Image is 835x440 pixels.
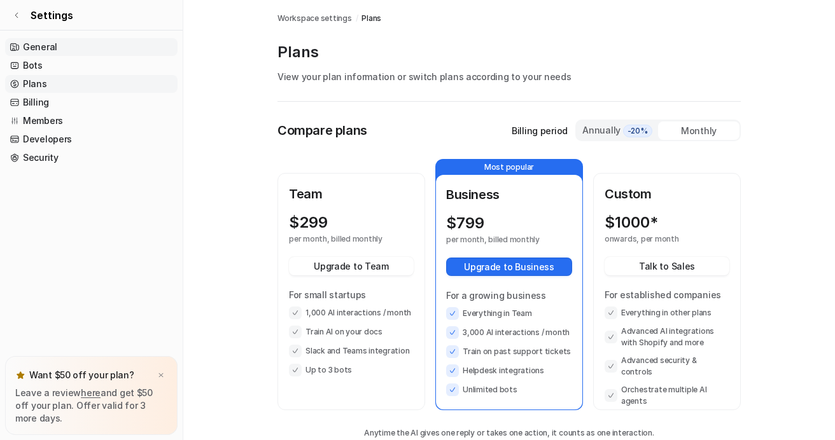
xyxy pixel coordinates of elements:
img: x [157,371,165,380]
p: per month, billed monthly [446,235,549,245]
p: onwards, per month [605,234,706,244]
p: Billing period [512,124,568,137]
p: $ 299 [289,214,328,231]
li: Everything in other plans [605,306,729,319]
span: / [356,13,358,24]
a: Plans [5,75,178,93]
a: Security [5,149,178,167]
a: Bots [5,57,178,74]
span: Settings [31,8,73,23]
li: Advanced security & controls [605,355,729,378]
span: -20% [623,125,652,137]
p: Plans [277,42,741,62]
li: Unlimited bots [446,383,572,396]
p: Most popular [436,160,582,175]
p: Want $50 off your plan? [29,369,134,382]
p: For established companies [605,288,729,301]
img: star [15,370,25,380]
li: Helpdesk integrations [446,364,572,377]
p: For small startups [289,288,414,301]
a: Members [5,112,178,130]
li: Train on past support tickets [446,345,572,358]
p: Team [289,184,414,203]
p: Custom [605,184,729,203]
li: Slack and Teams integration [289,345,414,357]
a: Plans [361,13,381,24]
button: Upgrade to Business [446,258,572,276]
li: 1,000 AI interactions / month [289,306,414,319]
li: 3,000 AI interactions / month [446,326,572,339]
p: per month, billed monthly [289,234,391,244]
div: Monthly [658,121,740,140]
a: General [5,38,178,56]
div: Annually [582,123,653,137]
p: For a growing business [446,289,572,302]
p: $ 799 [446,214,484,232]
li: Everything in Team [446,307,572,320]
li: Up to 3 bots [289,364,414,376]
p: Compare plans [277,121,367,140]
button: Talk to Sales [605,257,729,275]
li: Orchestrate multiple AI agents [605,384,729,407]
p: Business [446,185,572,204]
a: Billing [5,93,178,111]
p: Anytime the AI gives one reply or takes one action, it counts as one interaction. [277,428,741,438]
a: Developers [5,130,178,148]
li: Train AI on your docs [289,326,414,338]
p: View your plan information or switch plans according to your needs [277,70,741,83]
a: Workspace settings [277,13,352,24]
p: $ 1000* [605,214,658,231]
a: here [81,387,101,398]
li: Advanced AI integrations with Shopify and more [605,326,729,348]
p: Leave a review and get $50 off your plan. Offer valid for 3 more days. [15,387,167,425]
button: Upgrade to Team [289,257,414,275]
